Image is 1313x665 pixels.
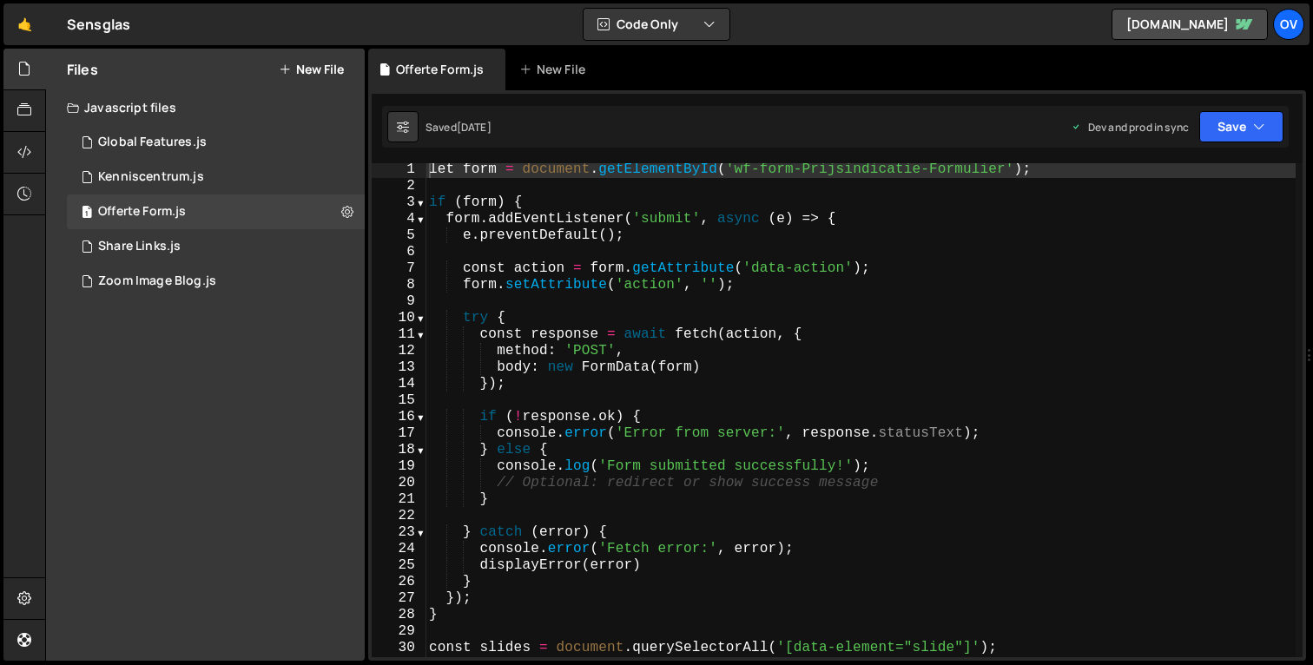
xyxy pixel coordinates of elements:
div: 18 [372,442,426,458]
div: 19 [372,458,426,475]
div: Zoom Image Blog.js [98,273,216,289]
span: 1 [82,207,92,221]
div: 16 [372,409,426,425]
div: 13 [372,359,426,376]
div: 4 [372,211,426,227]
div: 9 [372,293,426,310]
div: Share Links.js [98,239,181,254]
div: 25 [372,557,426,574]
div: [DATE] [457,120,492,135]
div: 15490/44023.js [67,229,365,264]
div: 14 [372,376,426,392]
div: 15490/42494.js [67,194,365,229]
div: 17 [372,425,426,442]
div: 28 [372,607,426,623]
div: Dev and prod in sync [1071,120,1189,135]
div: 22 [372,508,426,524]
div: Sensglas [67,14,130,35]
button: Save [1199,111,1283,142]
div: 27 [372,590,426,607]
h2: Files [67,60,98,79]
div: 12 [372,343,426,359]
div: 15 [372,392,426,409]
a: Ov [1273,9,1304,40]
div: Saved [426,120,492,135]
div: 30 [372,640,426,656]
a: 🤙 [3,3,46,45]
div: 7 [372,260,426,277]
div: 20 [372,475,426,491]
a: [DOMAIN_NAME] [1112,9,1268,40]
button: New File [279,63,344,76]
div: 2 [372,178,426,194]
div: 15490/44527.js [67,264,365,299]
div: 5 [372,227,426,244]
div: 1 [372,161,426,178]
div: 3 [372,194,426,211]
div: Kenniscentrum.js [98,169,204,185]
div: 24 [372,541,426,557]
div: 15490/40875.js [67,125,365,160]
div: 6 [372,244,426,260]
div: Offerte Form.js [98,204,186,220]
div: 23 [372,524,426,541]
div: 26 [372,574,426,590]
div: 21 [372,491,426,508]
div: 29 [372,623,426,640]
div: Javascript files [46,90,365,125]
div: 8 [372,277,426,293]
div: Global Features.js [98,135,207,150]
button: Code Only [584,9,729,40]
div: New File [519,61,592,78]
div: 11 [372,326,426,343]
div: Offerte Form.js [396,61,484,78]
div: 10 [372,310,426,326]
div: 15490/40893.js [67,160,365,194]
